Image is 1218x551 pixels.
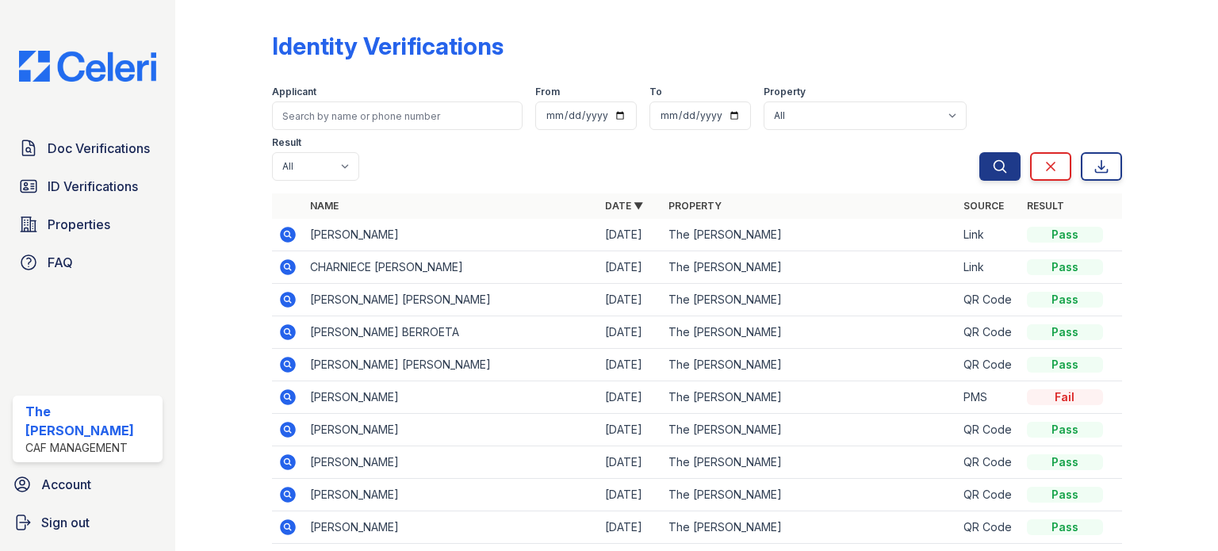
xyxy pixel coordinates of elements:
td: QR Code [957,316,1021,349]
td: [PERSON_NAME] BERROETA [304,316,599,349]
td: QR Code [957,349,1021,381]
div: Identity Verifications [272,32,504,60]
a: Properties [13,209,163,240]
td: [PERSON_NAME] [304,446,599,479]
td: [DATE] [599,219,662,251]
td: Link [957,219,1021,251]
a: Account [6,469,169,500]
td: [DATE] [599,251,662,284]
div: Pass [1027,357,1103,373]
td: QR Code [957,479,1021,511]
span: Properties [48,215,110,234]
a: Source [963,200,1004,212]
div: Pass [1027,227,1103,243]
span: Account [41,475,91,494]
td: [PERSON_NAME] [PERSON_NAME] [304,349,599,381]
a: ID Verifications [13,170,163,202]
td: [DATE] [599,414,662,446]
span: Doc Verifications [48,139,150,158]
td: [DATE] [599,381,662,414]
td: QR Code [957,511,1021,544]
td: The [PERSON_NAME] [662,414,957,446]
td: [DATE] [599,479,662,511]
a: Name [310,200,339,212]
div: Pass [1027,259,1103,275]
td: [PERSON_NAME] [304,414,599,446]
td: The [PERSON_NAME] [662,381,957,414]
label: Applicant [272,86,316,98]
div: The [PERSON_NAME] [25,402,156,440]
td: The [PERSON_NAME] [662,316,957,349]
td: [DATE] [599,349,662,381]
td: [PERSON_NAME] [304,381,599,414]
div: Pass [1027,324,1103,340]
img: CE_Logo_Blue-a8612792a0a2168367f1c8372b55b34899dd931a85d93a1a3d3e32e68fde9ad4.png [6,51,169,82]
td: The [PERSON_NAME] [662,219,957,251]
div: Pass [1027,292,1103,308]
label: To [649,86,662,98]
td: [DATE] [599,511,662,544]
label: Result [272,136,301,149]
div: Pass [1027,454,1103,470]
td: The [PERSON_NAME] [662,349,957,381]
label: Property [764,86,806,98]
td: The [PERSON_NAME] [662,284,957,316]
td: [DATE] [599,284,662,316]
div: Pass [1027,422,1103,438]
td: QR Code [957,284,1021,316]
a: Date ▼ [605,200,643,212]
span: ID Verifications [48,177,138,196]
div: Pass [1027,519,1103,535]
td: The [PERSON_NAME] [662,511,957,544]
div: Fail [1027,389,1103,405]
td: QR Code [957,414,1021,446]
td: [DATE] [599,446,662,479]
a: Property [668,200,722,212]
td: Link [957,251,1021,284]
td: The [PERSON_NAME] [662,446,957,479]
div: Pass [1027,487,1103,503]
td: PMS [957,381,1021,414]
td: The [PERSON_NAME] [662,251,957,284]
input: Search by name or phone number [272,101,523,130]
span: Sign out [41,513,90,532]
label: From [535,86,560,98]
td: [PERSON_NAME] [304,479,599,511]
td: [PERSON_NAME] [304,511,599,544]
a: FAQ [13,247,163,278]
td: CHARNIECE [PERSON_NAME] [304,251,599,284]
span: FAQ [48,253,73,272]
td: QR Code [957,446,1021,479]
td: [PERSON_NAME] [PERSON_NAME] [304,284,599,316]
td: The [PERSON_NAME] [662,479,957,511]
a: Sign out [6,507,169,538]
td: [DATE] [599,316,662,349]
a: Doc Verifications [13,132,163,164]
td: [PERSON_NAME] [304,219,599,251]
a: Result [1027,200,1064,212]
div: CAF Management [25,440,156,456]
